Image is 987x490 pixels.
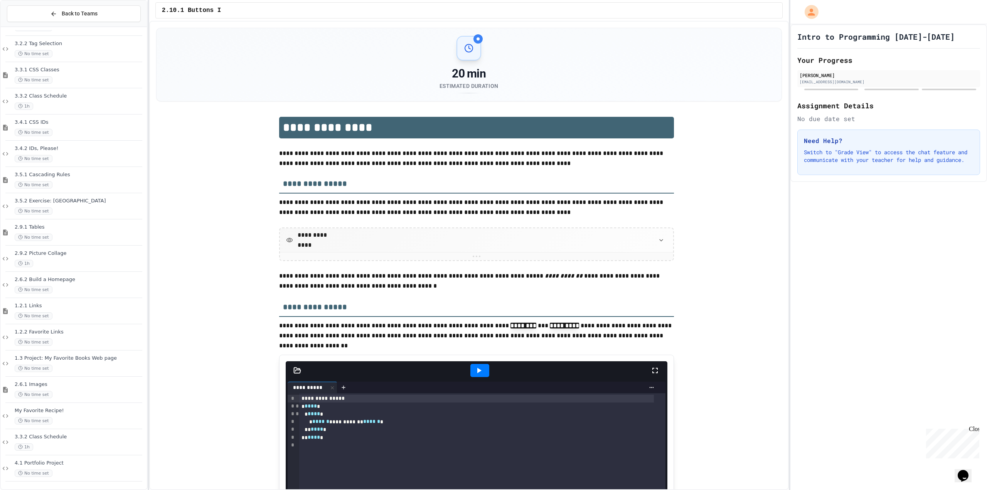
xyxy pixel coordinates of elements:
span: No time set [15,76,52,84]
iframe: chat widget [923,426,979,458]
h2: Your Progress [797,55,980,66]
span: 2.10.1 Buttons I [162,6,221,15]
div: No due date set [797,114,980,123]
span: No time set [15,181,52,189]
span: 3.5.2 Exercise: [GEOGRAPHIC_DATA] [15,198,145,204]
h3: Need Help? [804,136,974,145]
span: No time set [15,417,52,424]
span: No time set [15,207,52,215]
iframe: chat widget [955,459,979,482]
span: 1.2.2 Favorite Links [15,329,145,335]
div: 20 min [440,67,498,81]
span: 3.4.2 IDs, Please! [15,145,145,152]
h1: Intro to Programming [DATE]-[DATE] [797,31,955,42]
div: [PERSON_NAME] [800,72,978,79]
span: No time set [15,365,52,372]
div: Estimated Duration [440,82,498,90]
span: 3.4.1 CSS IDs [15,119,145,126]
span: 2.6.2 Build a Homepage [15,276,145,283]
span: No time set [15,391,52,398]
span: No time set [15,129,52,136]
span: 2.9.2 Picture Collage [15,250,145,257]
span: 1h [15,103,33,110]
p: Switch to "Grade View" to access the chat feature and communicate with your teacher for help and ... [804,148,974,164]
div: My Account [797,3,820,21]
span: 1.3 Project: My Favorite Books Web page [15,355,145,362]
span: No time set [15,155,52,162]
span: 3.3.2 Class Schedule [15,434,145,440]
span: No time set [15,234,52,241]
span: 3.5.1 Cascading Rules [15,172,145,178]
span: 3.3.1 CSS Classes [15,67,145,73]
span: 2.9.1 Tables [15,224,145,231]
span: No time set [15,338,52,346]
span: No time set [15,312,52,320]
span: No time set [15,50,52,57]
span: 3.2.2 Tag Selection [15,40,145,47]
h2: Assignment Details [797,100,980,111]
span: 2.6.1 Images [15,381,145,388]
span: 3.3.2 Class Schedule [15,93,145,99]
span: 1h [15,260,33,267]
button: Back to Teams [7,5,141,22]
span: No time set [15,470,52,477]
div: [EMAIL_ADDRESS][DOMAIN_NAME] [800,79,978,85]
span: My Favorite Recipe! [15,407,145,414]
span: 1.2.1 Links [15,303,145,309]
span: 1h [15,443,33,451]
span: 4.1 Portfolio Project [15,460,145,466]
span: No time set [15,286,52,293]
span: Back to Teams [62,10,98,18]
div: Chat with us now!Close [3,3,53,49]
